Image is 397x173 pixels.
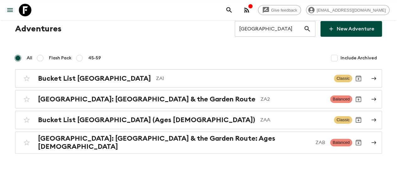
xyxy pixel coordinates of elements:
span: Classic [334,116,352,124]
span: 45-59 [88,55,101,61]
span: Flash Pack [49,55,72,61]
p: ZA2 [260,95,325,103]
a: Give feedback [258,5,301,15]
span: All [27,55,32,61]
button: menu [4,4,16,16]
span: Include Archived [341,55,377,61]
p: ZAB [315,139,325,146]
h2: [GEOGRAPHIC_DATA]: [GEOGRAPHIC_DATA] & the Garden Route [38,95,255,103]
span: [EMAIL_ADDRESS][DOMAIN_NAME] [313,8,389,13]
h2: Bucket List [GEOGRAPHIC_DATA] (Ages [DEMOGRAPHIC_DATA]) [38,116,255,124]
button: search adventures [223,4,235,16]
span: Classic [334,75,352,82]
div: [EMAIL_ADDRESS][DOMAIN_NAME] [306,5,389,15]
p: ZA1 [156,75,329,82]
span: Balanced [330,139,352,146]
button: Archive [352,93,365,105]
a: New Adventure [320,21,382,37]
h2: [GEOGRAPHIC_DATA]: [GEOGRAPHIC_DATA] & the Garden Route: Ages [DEMOGRAPHIC_DATA] [38,134,310,151]
p: ZAA [260,116,329,124]
input: e.g. AR1, Argentina [235,20,303,38]
button: Archive [352,114,365,126]
button: Archive [352,136,365,149]
span: Balanced [330,95,352,103]
a: [GEOGRAPHIC_DATA]: [GEOGRAPHIC_DATA] & the Garden Route: Ages [DEMOGRAPHIC_DATA]ZABBalancedArchive [15,132,382,154]
h2: Bucket List [GEOGRAPHIC_DATA] [38,74,151,83]
a: Bucket List [GEOGRAPHIC_DATA] (Ages [DEMOGRAPHIC_DATA])ZAAClassicArchive [15,111,382,129]
button: Archive [352,72,365,85]
span: Give feedback [268,8,301,13]
h1: Adventures [15,23,62,35]
a: Bucket List [GEOGRAPHIC_DATA]ZA1ClassicArchive [15,69,382,88]
a: [GEOGRAPHIC_DATA]: [GEOGRAPHIC_DATA] & the Garden RouteZA2BalancedArchive [15,90,382,108]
